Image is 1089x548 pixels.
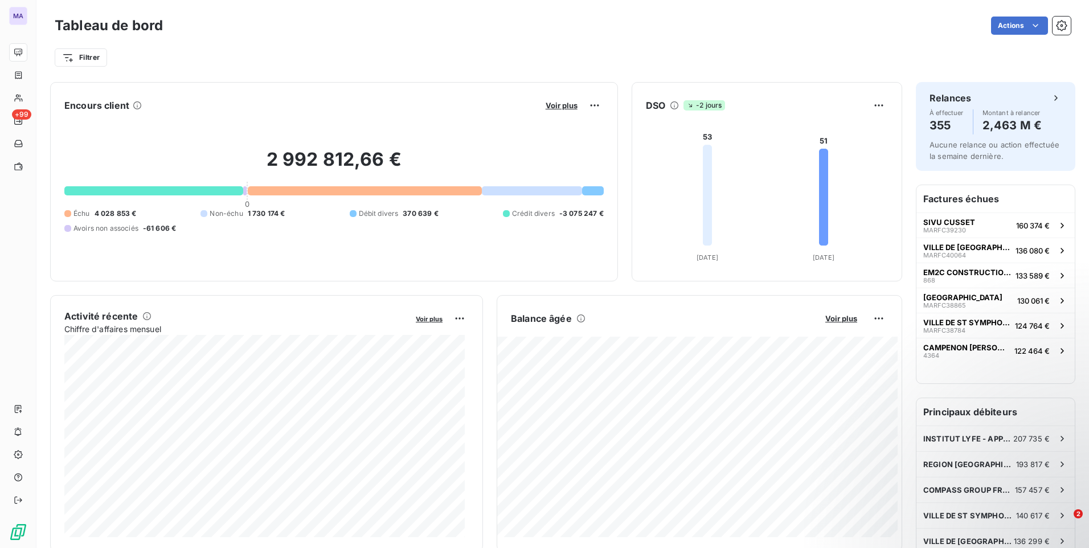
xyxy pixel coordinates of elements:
[861,437,1089,517] iframe: Intercom notifications message
[923,252,966,259] span: MARFC40064
[359,208,399,219] span: Débit divers
[73,208,90,219] span: Échu
[1015,321,1050,330] span: 124 764 €
[64,323,408,335] span: Chiffre d'affaires mensuel
[930,91,971,105] h6: Relances
[982,109,1042,116] span: Montant à relancer
[248,208,285,219] span: 1 730 174 €
[982,116,1042,134] h4: 2,463 M €
[916,212,1075,238] button: SIVU CUSSETMARFC39230160 374 €
[9,523,27,541] img: Logo LeanPay
[559,208,604,219] span: -3 075 247 €
[683,100,725,111] span: -2 jours
[923,227,966,234] span: MARFC39230
[1050,509,1078,537] iframe: Intercom live chat
[1016,246,1050,255] span: 136 080 €
[1013,434,1050,443] span: 207 735 €
[64,99,129,112] h6: Encours client
[1017,296,1050,305] span: 130 061 €
[916,263,1075,288] button: EM2C CONSTRUCTION SUD EST868133 589 €
[923,327,965,334] span: MARFC38784
[916,288,1075,313] button: [GEOGRAPHIC_DATA]MARFC38865130 061 €
[822,313,861,324] button: Voir plus
[923,268,1011,277] span: EM2C CONSTRUCTION SUD EST
[916,238,1075,263] button: VILLE DE [GEOGRAPHIC_DATA]MARFC40064136 080 €
[923,293,1002,302] span: [GEOGRAPHIC_DATA]
[95,208,137,219] span: 4 028 853 €
[55,48,107,67] button: Filtrer
[646,99,665,112] h6: DSO
[916,338,1075,363] button: CAMPENON [PERSON_NAME]4364122 464 €
[1014,346,1050,355] span: 122 464 €
[930,140,1059,161] span: Aucune relance ou action effectuée la semaine dernière.
[923,318,1010,327] span: VILLE DE ST SYMPHORIEN D'OZON
[1074,509,1083,518] span: 2
[55,15,163,36] h3: Tableau de bord
[991,17,1048,35] button: Actions
[916,313,1075,338] button: VILLE DE ST SYMPHORIEN D'OZONMARFC38784124 764 €
[923,218,975,227] span: SIVU CUSSET
[930,109,964,116] span: À effectuer
[245,199,249,208] span: 0
[923,434,1013,443] span: INSTITUT LYFE - APPLICATION
[813,253,834,261] tspan: [DATE]
[412,313,446,324] button: Voir plus
[512,208,555,219] span: Crédit divers
[923,243,1011,252] span: VILLE DE [GEOGRAPHIC_DATA]
[930,116,964,134] h4: 355
[210,208,243,219] span: Non-échu
[916,398,1075,426] h6: Principaux débiteurs
[64,309,138,323] h6: Activité récente
[64,148,604,182] h2: 2 992 812,66 €
[403,208,438,219] span: 370 639 €
[12,109,31,120] span: +99
[923,343,1010,352] span: CAMPENON [PERSON_NAME]
[1016,271,1050,280] span: 133 589 €
[416,315,443,323] span: Voir plus
[511,312,572,325] h6: Balance âgée
[143,223,176,234] span: -61 606 €
[542,100,581,111] button: Voir plus
[73,223,138,234] span: Avoirs non associés
[923,277,935,284] span: 868
[9,7,27,25] div: MA
[1016,221,1050,230] span: 160 374 €
[923,537,1014,546] span: VILLE DE [GEOGRAPHIC_DATA]
[697,253,718,261] tspan: [DATE]
[916,185,1075,212] h6: Factures échues
[923,302,966,309] span: MARFC38865
[546,101,578,110] span: Voir plus
[923,352,939,359] span: 4364
[825,314,857,323] span: Voir plus
[1014,537,1050,546] span: 136 299 €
